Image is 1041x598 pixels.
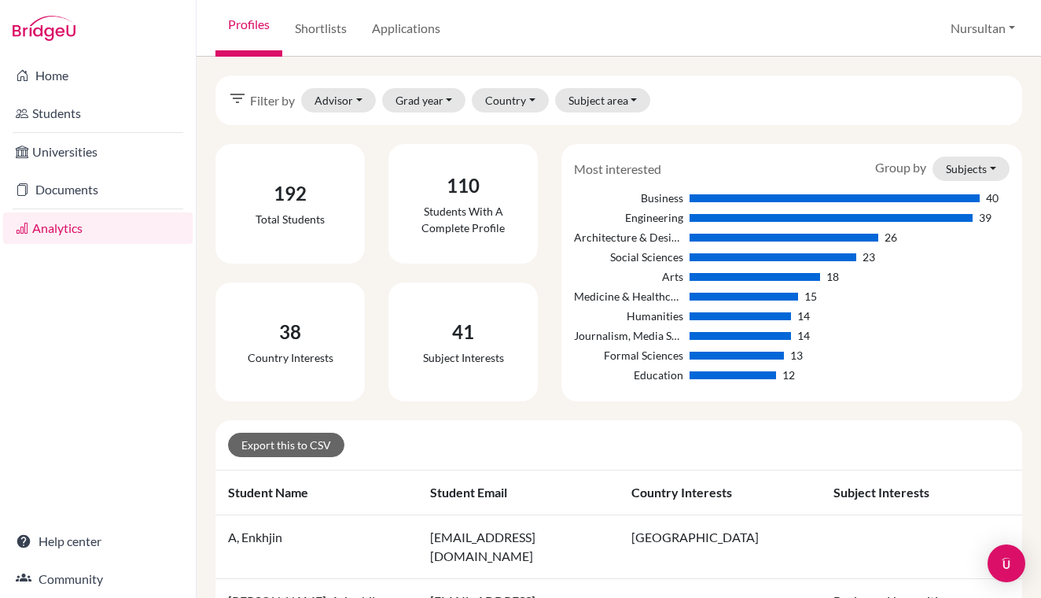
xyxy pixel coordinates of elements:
[821,471,1023,515] th: Subject interests
[574,347,683,364] div: Formal Sciences
[562,160,673,179] div: Most interested
[826,268,839,285] div: 18
[574,249,683,265] div: Social Sciences
[3,136,193,168] a: Universities
[401,172,525,200] div: 110
[574,209,683,226] div: Engineering
[797,308,810,324] div: 14
[574,268,683,285] div: Arts
[863,249,875,265] div: 23
[790,347,803,364] div: 13
[3,212,193,244] a: Analytics
[248,318,333,346] div: 38
[944,13,1022,43] button: Nursultan
[3,60,193,91] a: Home
[418,515,620,579] td: [EMAIL_ADDRESS][DOMAIN_NAME]
[932,157,1010,181] button: Subjects
[256,211,325,227] div: Total students
[382,88,466,113] button: Grad year
[215,471,418,515] th: Student name
[423,318,504,346] div: 41
[574,367,683,383] div: Education
[619,471,821,515] th: Country interests
[574,308,683,324] div: Humanities
[418,471,620,515] th: Student email
[988,544,1025,582] div: Open Intercom Messenger
[979,209,991,226] div: 39
[248,349,333,366] div: Country interests
[401,203,525,236] div: Students with a complete profile
[423,349,504,366] div: Subject interests
[797,327,810,344] div: 14
[3,526,193,557] a: Help center
[619,515,821,579] td: [GEOGRAPHIC_DATA]
[574,190,683,206] div: Business
[228,89,247,108] i: filter_list
[3,98,193,129] a: Students
[986,190,999,206] div: 40
[3,563,193,595] a: Community
[555,88,651,113] button: Subject area
[782,367,795,383] div: 12
[256,179,325,208] div: 192
[885,229,897,245] div: 26
[574,327,683,344] div: Journalism, Media Studies & Communication
[301,88,376,113] button: Advisor
[804,288,817,305] div: 15
[13,16,75,41] img: Bridge-U
[215,515,418,579] td: A, Enkhjin
[472,88,549,113] button: Country
[3,174,193,205] a: Documents
[574,229,683,245] div: Architecture & Design
[228,433,344,457] a: Export this to CSV
[574,288,683,305] div: Medicine & Healthcare
[250,91,295,110] span: Filter by
[863,157,1021,181] div: Group by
